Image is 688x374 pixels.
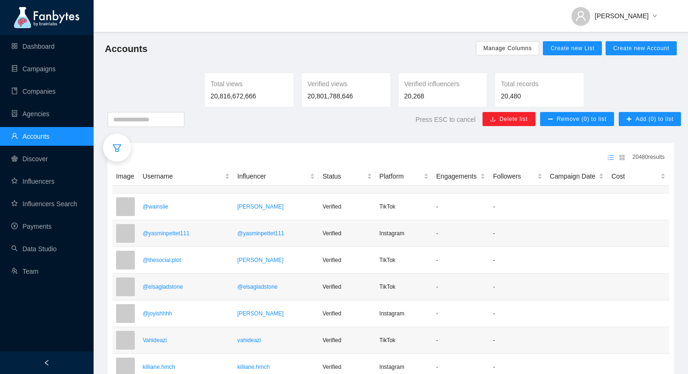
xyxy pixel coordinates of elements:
button: Create new Account [606,41,677,55]
a: killiane.hmch [237,362,315,372]
button: [PERSON_NAME]down [564,5,665,20]
p: TikTok [380,255,429,265]
p: @joyishhhh [143,309,230,318]
span: Manage Columns [483,45,532,52]
a: starInfluencers [11,178,54,185]
a: [PERSON_NAME] [237,255,315,265]
span: Campaign Date [550,171,597,181]
a: [PERSON_NAME] [237,202,315,211]
p: - [493,202,542,211]
p: Instagram [380,362,429,372]
a: @yasminpettet111 [237,229,315,238]
p: TikTok [380,202,429,211]
span: 20,816,672,666 [211,91,256,101]
p: - [436,362,485,372]
div: Total views [211,79,288,89]
a: @yasminpettet111 [143,229,230,238]
span: Cost [611,171,659,181]
a: appstoreDashboard [11,43,55,50]
a: starInfluencers Search [11,200,77,208]
div: Verified influencers [404,79,482,89]
span: down [652,14,657,19]
div: Verified views [307,79,385,89]
span: 20,268 [404,91,425,101]
p: 20480 results [632,152,665,162]
span: Accounts [105,41,147,56]
span: unordered-list [607,154,614,161]
p: Instagram [380,229,429,238]
span: Create new Account [613,45,669,52]
span: user [575,10,586,22]
p: - [493,309,542,318]
a: @elsagladstone [143,282,230,292]
span: Username [143,171,223,181]
span: appstore [619,154,625,161]
button: downloadDelete list [483,112,535,126]
p: - [493,229,542,238]
a: pay-circlePayments [11,223,51,230]
span: Followers [493,171,535,181]
a: bookCompanies [11,88,56,95]
button: plusAdd (0) to list [619,112,681,126]
a: @elsagladstone [237,282,315,292]
p: - [436,229,485,238]
p: Verified [322,336,372,345]
th: Status [319,167,375,186]
p: Verified [322,202,372,211]
p: Verified [322,362,372,372]
span: filter [112,143,122,153]
p: - [493,362,542,372]
p: Verified [322,282,372,292]
p: - [493,282,542,292]
span: Engagements [436,171,478,181]
p: Instagram [380,309,429,318]
a: containerAgencies [11,110,50,118]
p: - [436,336,485,345]
th: Engagements [432,167,489,186]
th: Followers [489,167,546,186]
span: Status [322,171,365,181]
th: Influencer [234,167,319,186]
span: 20,801,788,646 [307,91,353,101]
span: [PERSON_NAME] [595,11,649,21]
th: Platform [376,167,432,186]
p: - [493,255,542,265]
a: radar-chartDiscover [11,155,48,163]
th: Image [112,167,139,186]
button: minusRemove (0) to list [540,112,614,126]
span: 20,480 [501,91,521,101]
a: [PERSON_NAME] [237,309,315,318]
span: Influencer [237,171,308,181]
a: userAccounts [11,133,50,140]
a: @thesocial.plot [143,255,230,265]
a: @wainslie [143,202,230,211]
p: - [436,309,485,318]
p: TikTok [380,282,429,292]
a: killiane.hmch [143,362,230,372]
p: - [493,336,542,345]
th: Cost [607,167,669,186]
p: Press ESC to cancel [416,114,476,125]
p: - [436,282,485,292]
a: databaseCampaigns [11,65,56,73]
div: Total records [501,79,578,89]
a: vahideazi [237,336,315,345]
a: Vahideazi [143,336,230,345]
th: Campaign Date [546,167,608,186]
p: - [436,255,485,265]
p: TikTok [380,336,429,345]
p: Verified [322,255,372,265]
th: Username [139,167,234,186]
